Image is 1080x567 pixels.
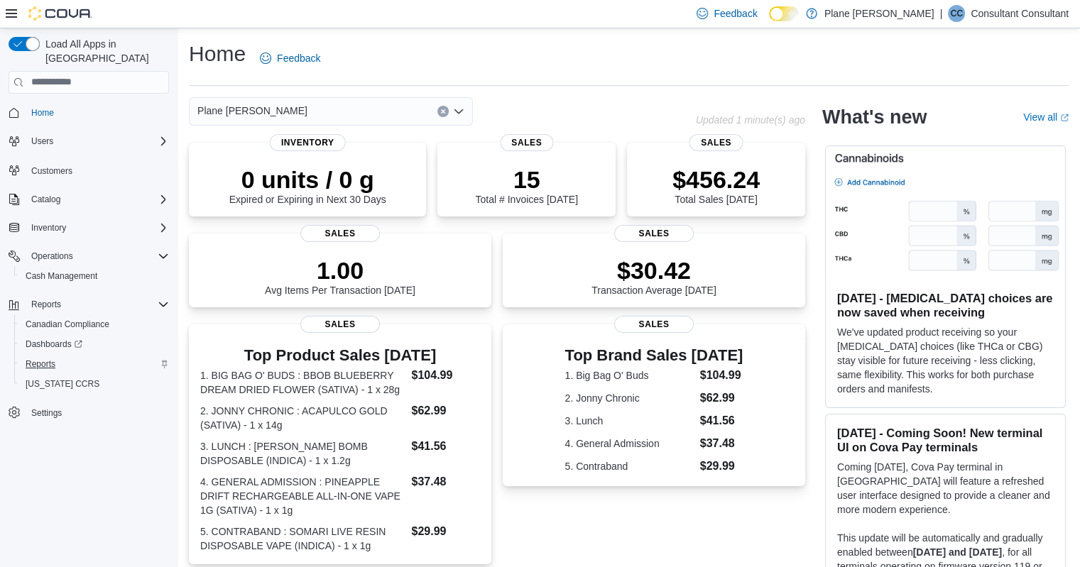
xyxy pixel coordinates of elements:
[20,316,115,333] a: Canadian Compliance
[3,218,175,238] button: Inventory
[672,165,760,194] p: $456.24
[700,412,743,429] dd: $41.56
[411,473,479,490] dd: $37.48
[689,134,743,151] span: Sales
[26,219,72,236] button: Inventory
[26,404,169,422] span: Settings
[411,438,479,455] dd: $41.56
[940,5,943,22] p: |
[591,256,716,285] p: $30.42
[700,390,743,407] dd: $62.99
[20,356,61,373] a: Reports
[26,358,55,370] span: Reports
[565,391,694,405] dt: 2. Jonny Chronic
[300,316,380,333] span: Sales
[31,299,61,310] span: Reports
[437,106,449,117] button: Clear input
[26,270,97,282] span: Cash Management
[3,160,175,180] button: Customers
[20,336,169,353] span: Dashboards
[20,375,105,392] a: [US_STATE] CCRS
[411,367,479,384] dd: $104.99
[3,402,175,423] button: Settings
[9,97,169,460] nav: Complex example
[565,368,694,382] dt: 1. Big Bag O' Buds
[277,51,320,65] span: Feedback
[26,133,169,150] span: Users
[837,460,1054,517] p: Coming [DATE], Cova Pay terminal in [GEOGRAPHIC_DATA] will feature a refreshed user interface des...
[26,248,169,265] span: Operations
[591,256,716,296] div: Transaction Average [DATE]
[31,165,72,177] span: Customers
[14,266,175,286] button: Cash Management
[565,414,694,428] dt: 3. Lunch
[3,131,175,151] button: Users
[20,356,169,373] span: Reports
[672,165,760,205] div: Total Sales [DATE]
[26,191,169,208] span: Catalog
[31,136,53,147] span: Users
[14,314,175,334] button: Canadian Compliance
[565,436,694,451] dt: 4. General Admission
[300,225,380,242] span: Sales
[200,347,480,364] h3: Top Product Sales [DATE]
[837,291,1054,319] h3: [DATE] - [MEDICAL_DATA] choices are now saved when receiving
[822,106,927,128] h2: What's new
[411,523,479,540] dd: $29.99
[3,246,175,266] button: Operations
[26,163,78,180] a: Customers
[254,44,326,72] a: Feedback
[20,375,169,392] span: Washington CCRS
[26,338,82,350] span: Dashboards
[1023,111,1069,123] a: View allExternal link
[14,334,175,354] a: Dashboards
[229,165,386,205] div: Expired or Expiring in Next 30 Days
[411,402,479,419] dd: $62.99
[31,222,66,233] span: Inventory
[837,426,1054,454] h3: [DATE] - Coming Soon! New terminal UI on Cova Pay terminals
[40,37,169,65] span: Load All Apps in [GEOGRAPHIC_DATA]
[565,347,743,364] h3: Top Brand Sales [DATE]
[475,165,577,205] div: Total # Invoices [DATE]
[453,106,464,117] button: Open list of options
[229,165,386,194] p: 0 units / 0 g
[26,319,109,330] span: Canadian Compliance
[31,107,54,119] span: Home
[265,256,415,296] div: Avg Items Per Transaction [DATE]
[20,316,169,333] span: Canadian Compliance
[769,6,799,21] input: Dark Mode
[26,296,169,313] span: Reports
[26,219,169,236] span: Inventory
[200,475,405,517] dt: 4. GENERAL ADMISSION : PINEAPPLE DRIFT RECHARGEABLE ALL-IN-ONE VAPE 1G (SATIVA) - 1 x 1g
[26,104,169,121] span: Home
[696,114,805,126] p: Updated 1 minute(s) ago
[28,6,92,21] img: Cova
[26,104,60,121] a: Home
[948,5,965,22] div: Consultant Consultant
[200,524,405,553] dt: 5. CONTRABAND : SOMARI LIVE RESIN DISPOSABLE VAPE (INDICA) - 1 x 1g
[614,225,694,242] span: Sales
[31,251,73,262] span: Operations
[614,316,694,333] span: Sales
[26,248,79,265] button: Operations
[1060,114,1069,122] svg: External link
[700,435,743,452] dd: $37.48
[20,336,88,353] a: Dashboards
[3,102,175,123] button: Home
[714,6,757,21] span: Feedback
[913,546,1002,558] strong: [DATE] and [DATE]
[951,5,963,22] span: CC
[200,368,405,397] dt: 1. BIG BAG O' BUDS : BBOB BLUEBERRY DREAM DRIED FLOWER (SATIVA) - 1 x 28g
[197,102,307,119] span: Plane [PERSON_NAME]
[3,294,175,314] button: Reports
[31,194,60,205] span: Catalog
[837,325,1054,396] p: We've updated product receiving so your [MEDICAL_DATA] choices (like THCa or CBG) stay visible fo...
[31,407,62,419] span: Settings
[200,404,405,432] dt: 2. JONNY CHRONIC : ACAPULCO GOLD (SATIVA) - 1 x 14g
[26,161,169,179] span: Customers
[3,189,175,209] button: Catalog
[475,165,577,194] p: 15
[26,191,66,208] button: Catalog
[26,296,67,313] button: Reports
